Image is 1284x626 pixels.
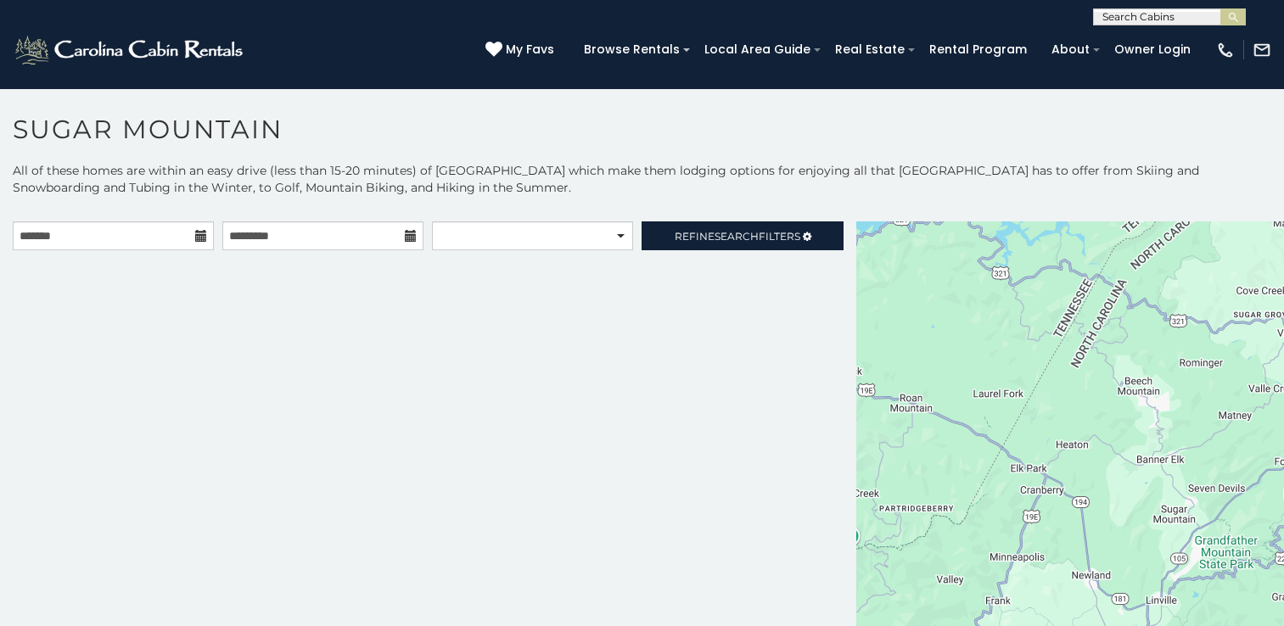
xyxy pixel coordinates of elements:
a: Browse Rentals [575,36,688,63]
img: mail-regular-white.png [1253,41,1271,59]
span: Search [715,230,759,243]
a: Rental Program [921,36,1035,63]
a: Real Estate [827,36,913,63]
a: About [1043,36,1098,63]
img: White-1-2.png [13,33,248,67]
span: My Favs [506,41,554,59]
a: RefineSearchFilters [642,221,843,250]
img: phone-regular-white.png [1216,41,1235,59]
a: Owner Login [1106,36,1199,63]
a: My Favs [485,41,558,59]
span: Refine Filters [675,230,800,243]
a: Local Area Guide [696,36,819,63]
